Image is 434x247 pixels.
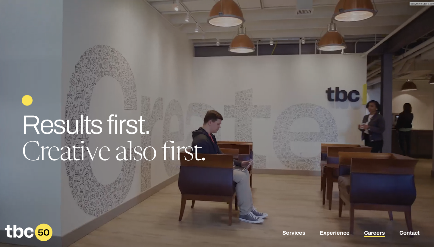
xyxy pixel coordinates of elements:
a: Services [282,230,305,237]
span: Creative also first. [22,141,205,167]
a: Contact [399,230,420,237]
a: Home [5,237,52,243]
a: Careers [364,230,385,237]
a: Experience [320,230,350,237]
span: Results first. [22,111,150,139]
